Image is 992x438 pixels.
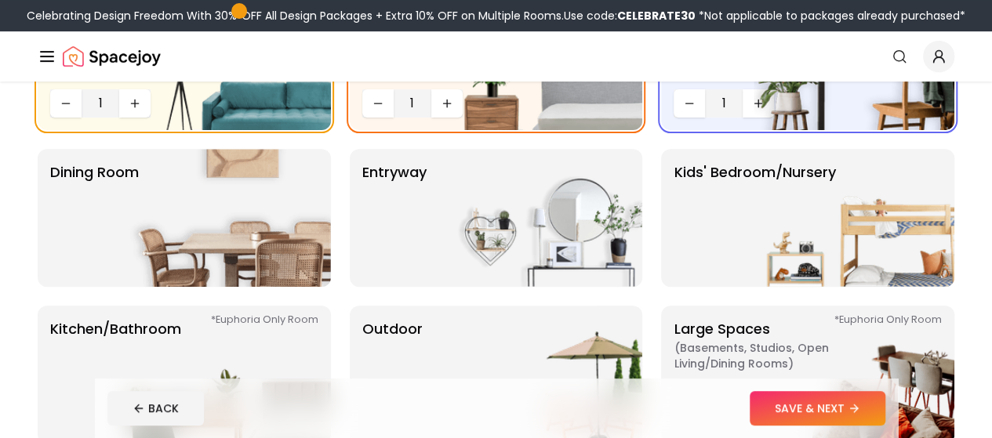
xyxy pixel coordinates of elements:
[63,41,161,72] img: Spacejoy Logo
[674,161,835,274] p: Kids' Bedroom/Nursery
[362,89,394,118] button: Decrease quantity
[743,89,774,118] button: Increase quantity
[674,318,870,431] p: Large Spaces
[38,31,954,81] nav: Global
[63,41,161,72] a: Spacejoy
[50,161,139,274] p: Dining Room
[362,318,423,431] p: Outdoor
[400,94,425,113] span: 1
[50,89,82,118] button: Decrease quantity
[617,8,696,24] b: CELEBRATE30
[754,149,954,287] img: Kids' Bedroom/Nursery
[107,391,204,425] button: BACK
[119,89,151,118] button: Increase quantity
[674,340,870,371] span: ( Basements, Studios, Open living/dining rooms )
[88,94,113,113] span: 1
[564,8,696,24] span: Use code:
[711,94,736,113] span: 1
[130,149,331,287] img: Dining Room
[50,318,181,431] p: Kitchen/Bathroom
[696,8,965,24] span: *Not applicable to packages already purchased*
[750,391,885,425] button: SAVE & NEXT
[27,8,965,24] div: Celebrating Design Freedom With 30% OFF All Design Packages + Extra 10% OFF on Multiple Rooms.
[674,89,705,118] button: Decrease quantity
[362,161,427,274] p: entryway
[441,149,642,287] img: entryway
[431,89,463,118] button: Increase quantity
